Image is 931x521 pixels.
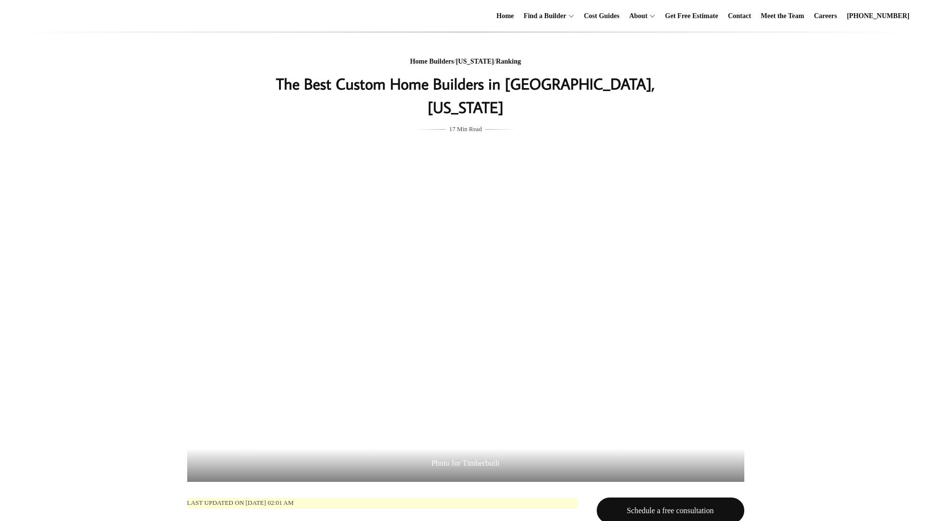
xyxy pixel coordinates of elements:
[625,0,647,32] a: About
[757,0,808,32] a: Meet the Team
[456,58,494,65] a: [US_STATE]
[271,72,661,119] h1: The Best Custom Home Builders in [GEOGRAPHIC_DATA], [US_STATE]
[410,58,454,65] a: Home Builders
[187,449,744,482] span: Photo for Timberbuilt
[661,0,722,32] a: Get Free Estimate
[810,0,841,32] a: Careers
[580,0,624,32] a: Cost Guides
[271,56,661,68] div: / /
[520,0,566,32] a: Find a Builder
[843,0,913,32] a: [PHONE_NUMBER]
[187,498,577,509] p: Last updated on [DATE] 02:01 am
[724,0,755,32] a: Contact
[496,58,521,65] a: Ranking
[449,124,482,135] span: 17 Min Read
[493,0,518,32] a: Home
